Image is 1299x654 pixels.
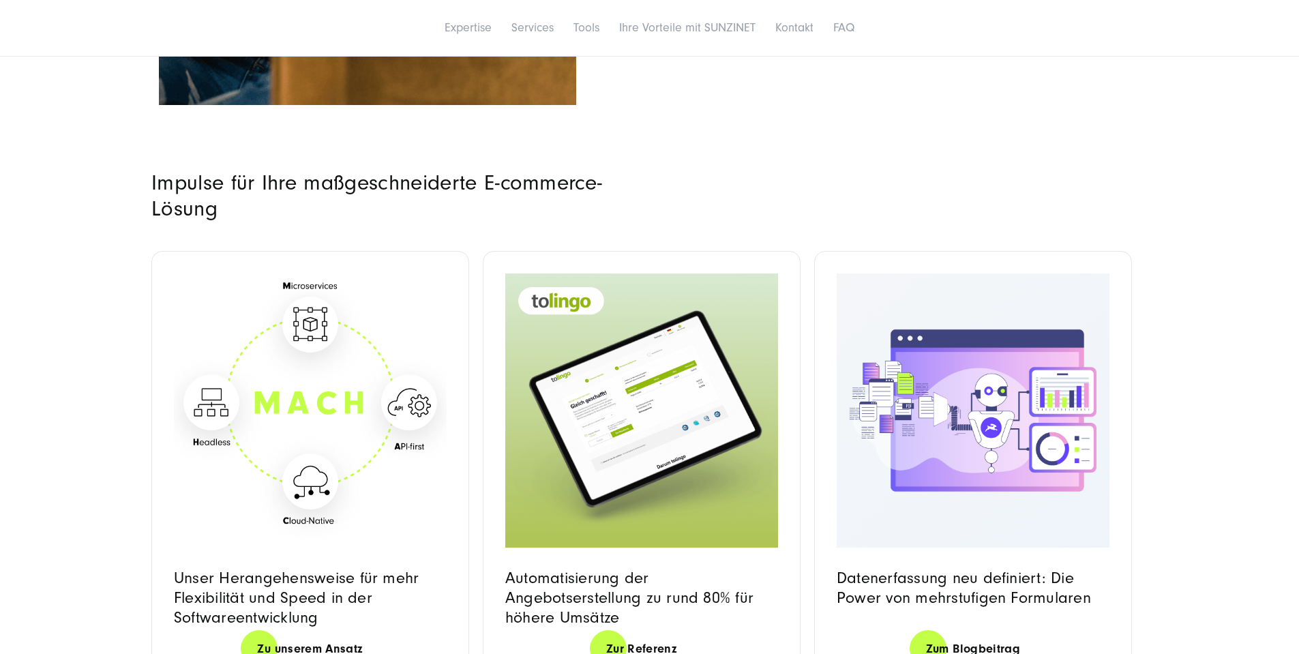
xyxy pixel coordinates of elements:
[505,568,778,627] h3: Automatisierung der Angebotserstellung zu rund 80% für höhere Umsätze
[837,568,1109,608] h3: Datenerfassung neu definiert: Die Power von mehrstufigen Formularen
[505,273,778,548] img: Tolingo Kunde E-commerce Projekt Referenz - E-Commerce Agentur SUNZINET
[775,20,813,35] a: Kontakt
[573,20,599,35] a: Tools
[174,273,447,548] img: MACH Architecture - E-Commerce Agentur SUNZINET
[511,20,554,35] a: Services
[174,568,447,627] h3: Unser Herangehensweise für mehr Flexibilität und Speed in der Softwareentwicklung
[445,20,492,35] a: Expertise
[837,273,1109,548] img: Datenerfassungs mit mehrstufigen Formularen Blog - E-Commerce Agentur SUNZINET
[833,20,854,35] a: FAQ
[619,20,756,35] a: Ihre Vorteile mit SUNZINET
[151,170,636,222] h3: Impulse für Ihre maßgeschneiderte E-commerce-Lösung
